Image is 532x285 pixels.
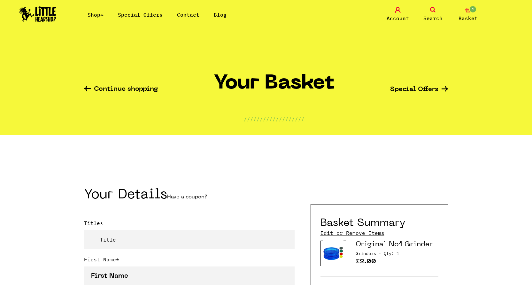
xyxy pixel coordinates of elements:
span: Account [387,14,409,22]
p: /////////////////// [244,115,305,123]
p: £2.00 [356,258,438,267]
span: 1 [469,5,477,13]
a: Special Offers [118,12,163,18]
span: Search [423,14,443,22]
img: Little Head Shop Logo [19,6,56,22]
a: Special Offers [390,86,448,93]
h2: Basket Summary [320,217,405,229]
label: First Name [84,256,295,266]
a: Continue shopping [84,86,158,93]
h2: Your Details [84,189,295,203]
a: Contact [177,12,199,18]
img: Product [323,240,343,266]
span: Quantity [384,250,399,256]
a: Blog [214,12,227,18]
a: Have a coupon? [167,195,207,200]
a: Original No1 Grinder [356,241,433,248]
span: Basket [459,14,478,22]
a: Shop [88,12,104,18]
h1: Your Basket [214,73,335,99]
a: Edit or Remove Items [320,229,384,236]
span: Category [356,250,381,256]
a: Search [417,7,449,22]
a: 1 Basket [452,7,484,22]
label: Title [84,219,295,230]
